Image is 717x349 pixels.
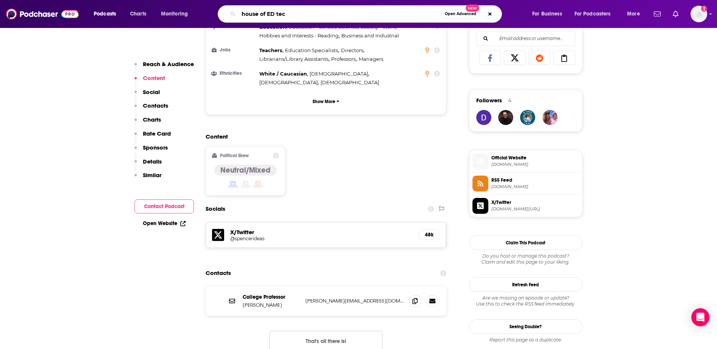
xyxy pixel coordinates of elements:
[491,154,579,161] span: Official Website
[341,47,363,53] span: Directors
[553,51,575,65] a: Copy Link
[88,8,126,20] button: open menu
[259,46,283,55] span: ,
[143,60,194,68] p: Reach & Audience
[259,78,319,87] span: ,
[476,110,491,125] img: dakalberg
[491,206,579,212] span: twitter.com/spencerideas
[6,7,79,21] img: Podchaser - Follow, Share and Rate Podcasts
[206,133,441,140] h2: Content
[701,6,707,12] svg: Add a profile image
[691,308,709,326] div: Open Intercom Messenger
[469,295,582,307] div: Are we missing an episode or update? Use this to check the RSS feed immediately.
[135,144,168,158] button: Sponsors
[259,69,308,78] span: ,
[472,198,579,214] a: X/Twitter[DOMAIN_NAME][URL]
[441,9,480,19] button: Open AdvancedNew
[491,177,579,184] span: RSS Feed
[259,79,318,85] span: [DEMOGRAPHIC_DATA]
[469,319,582,334] a: Seeing Double?
[529,51,551,65] a: Share on Reddit
[161,9,188,19] span: Monitoring
[331,56,356,62] span: Professors
[570,8,622,20] button: open menu
[259,56,328,62] span: Librarians/Library Assistants
[479,51,501,65] a: Share on Facebook
[220,165,271,175] h4: Neutral/Mixed
[285,47,338,53] span: Education Specialists
[425,232,433,238] h5: 48k
[143,220,186,227] a: Open Website
[212,71,256,76] h3: Ethnicities
[135,102,168,116] button: Contacts
[469,235,582,250] button: Claim This Podcast
[691,6,707,22] span: Logged in as WE_Broadcast
[259,55,330,63] span: ,
[135,116,161,130] button: Charts
[206,266,231,280] h2: Contacts
[135,60,194,74] button: Reach & Audience
[259,31,340,40] span: ,
[212,24,256,29] h3: Interests
[670,8,681,20] a: Show notifications dropdown
[313,99,335,104] p: Show More
[691,6,707,22] button: Show profile menu
[243,294,299,300] p: College Professor
[125,8,151,20] a: Charts
[310,71,368,77] span: [DEMOGRAPHIC_DATA]
[469,277,582,292] button: Refresh Feed
[143,158,162,165] p: Details
[94,9,116,19] span: Podcasts
[259,47,282,53] span: Teachers
[143,116,161,123] p: Charts
[483,31,569,46] input: Email address or username...
[135,158,162,172] button: Details
[476,97,502,104] span: Followers
[466,5,479,12] span: New
[542,110,557,125] a: BB1985
[491,162,579,167] span: spencereducation.com
[498,110,513,125] img: think_inclusive
[220,153,249,158] h2: Political Skew
[508,97,511,104] div: 4
[206,202,225,216] h2: Socials
[212,94,440,108] button: Show More
[341,32,399,39] span: Business and Industrial
[143,171,161,179] p: Similar
[527,8,571,20] button: open menu
[143,102,168,109] p: Contacts
[259,24,286,30] span: Education
[230,236,413,241] a: @spencerideas
[476,31,575,46] div: Search followers
[135,88,160,102] button: Social
[491,199,579,206] span: X/Twitter
[331,55,357,63] span: ,
[230,236,351,241] h5: @spencerideas
[259,32,339,39] span: Hobbies and Interests - Reading
[321,79,379,85] span: [DEMOGRAPHIC_DATA]
[135,74,165,88] button: Content
[230,229,413,236] h5: X/Twitter
[445,12,476,16] span: Open Advanced
[212,48,256,53] h3: Jobs
[285,46,339,55] span: ,
[691,6,707,22] img: User Profile
[532,9,562,19] span: For Business
[338,24,358,30] span: Science
[143,88,160,96] p: Social
[361,24,395,30] span: Society - Work
[520,110,535,125] img: JasmineDesigns
[359,56,383,62] span: Managers
[627,9,640,19] span: More
[491,184,579,190] span: feeds.feedburner.com
[289,24,335,30] span: Education - School
[243,302,299,308] p: [PERSON_NAME]
[310,69,369,78] span: ,
[135,171,161,185] button: Similar
[622,8,649,20] button: open menu
[135,199,194,213] button: Contact Podcast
